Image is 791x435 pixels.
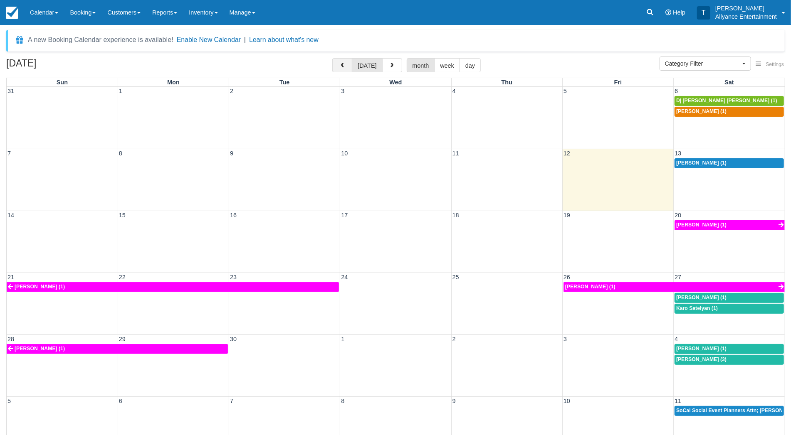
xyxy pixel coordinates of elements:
[660,57,751,71] button: Category Filter
[452,150,460,157] span: 11
[244,36,246,43] span: |
[389,79,402,86] span: Wed
[676,295,727,300] span: [PERSON_NAME] (1)
[715,12,777,21] p: Allyance Entertainment
[665,59,740,68] span: Category Filter
[7,336,15,342] span: 28
[452,336,457,342] span: 2
[676,160,727,166] span: [PERSON_NAME] (1)
[229,150,234,157] span: 9
[676,346,727,351] span: [PERSON_NAME] (1)
[676,108,727,114] span: [PERSON_NAME] (1)
[7,344,228,354] a: [PERSON_NAME] (1)
[674,398,682,404] span: 11
[675,220,785,230] a: [PERSON_NAME] (1)
[15,284,65,290] span: [PERSON_NAME] (1)
[452,274,460,280] span: 25
[229,212,237,219] span: 16
[340,336,345,342] span: 1
[564,282,785,292] a: [PERSON_NAME] (1)
[118,150,123,157] span: 8
[6,7,18,19] img: checkfront-main-nav-mini-logo.png
[340,398,345,404] span: 8
[167,79,180,86] span: Mon
[614,79,622,86] span: Fri
[673,9,685,16] span: Help
[118,336,126,342] span: 29
[675,406,784,416] a: SoCal Social Event Planners Attn; [PERSON_NAME] (2)
[118,212,126,219] span: 15
[674,88,679,94] span: 6
[7,398,12,404] span: 5
[697,6,710,20] div: T
[7,274,15,280] span: 21
[675,293,784,303] a: [PERSON_NAME] (1)
[460,58,481,72] button: day
[340,88,345,94] span: 3
[340,274,349,280] span: 24
[674,336,679,342] span: 4
[676,305,718,311] span: Karo Satelyan (1)
[452,212,460,219] span: 18
[229,88,234,94] span: 2
[676,356,727,362] span: [PERSON_NAME] (3)
[177,36,241,44] button: Enable New Calendar
[340,150,349,157] span: 10
[674,274,682,280] span: 27
[229,274,237,280] span: 23
[7,282,339,292] a: [PERSON_NAME] (1)
[563,336,568,342] span: 3
[249,36,319,43] a: Learn about what's new
[279,79,290,86] span: Tue
[674,150,682,157] span: 13
[57,79,68,86] span: Sun
[563,274,571,280] span: 26
[118,88,123,94] span: 1
[563,212,571,219] span: 19
[675,355,784,365] a: [PERSON_NAME] (3)
[563,398,571,404] span: 10
[675,107,784,117] a: [PERSON_NAME] (1)
[715,4,777,12] p: [PERSON_NAME]
[675,304,784,314] a: Karo Satelyan (1)
[676,222,727,228] span: [PERSON_NAME] (1)
[675,158,784,168] a: [PERSON_NAME] (1)
[118,274,126,280] span: 22
[724,79,734,86] span: Sat
[434,58,460,72] button: week
[7,88,15,94] span: 31
[6,58,111,74] h2: [DATE]
[7,150,12,157] span: 7
[407,58,435,72] button: month
[118,398,123,404] span: 6
[340,212,349,219] span: 17
[352,58,382,72] button: [DATE]
[675,344,784,354] a: [PERSON_NAME] (1)
[563,88,568,94] span: 5
[565,284,615,290] span: [PERSON_NAME] (1)
[563,150,571,157] span: 12
[452,88,457,94] span: 4
[452,398,457,404] span: 9
[28,35,173,45] div: A new Booking Calendar experience is available!
[502,79,512,86] span: Thu
[229,398,234,404] span: 7
[665,10,671,15] i: Help
[675,96,784,106] a: Dj [PERSON_NAME] [PERSON_NAME] (1)
[676,98,777,103] span: Dj [PERSON_NAME] [PERSON_NAME] (1)
[674,212,682,219] span: 20
[7,212,15,219] span: 14
[751,59,789,71] button: Settings
[229,336,237,342] span: 30
[15,346,65,351] span: [PERSON_NAME] (1)
[766,61,784,67] span: Settings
